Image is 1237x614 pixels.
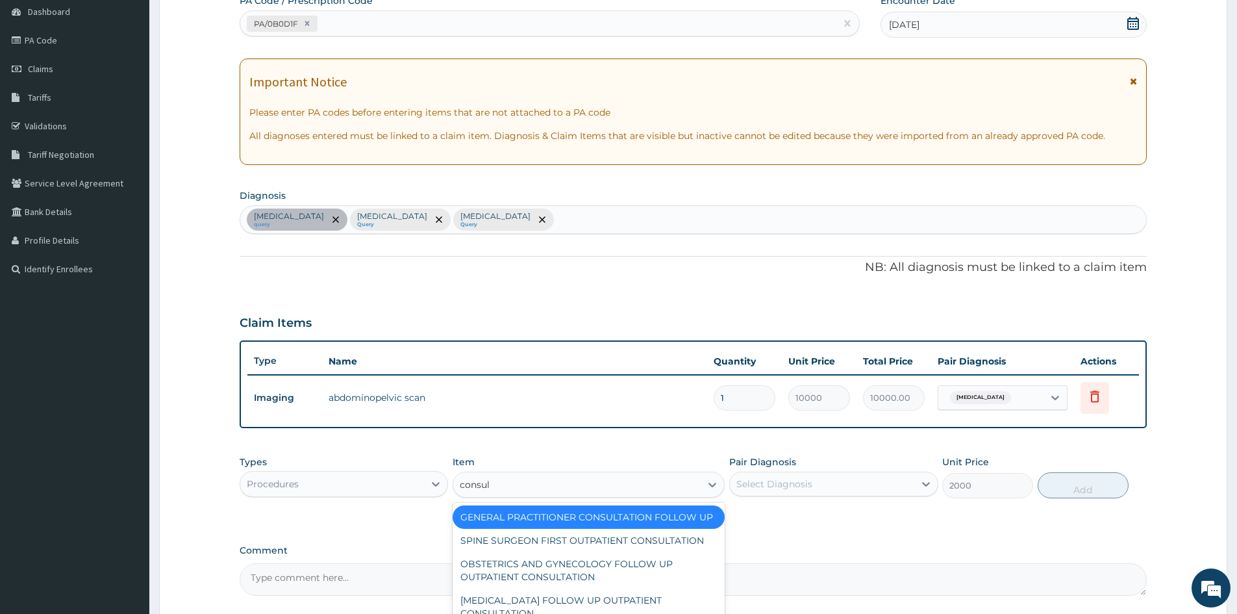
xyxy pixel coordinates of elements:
p: [MEDICAL_DATA] [460,211,531,222]
span: [DATE] [889,18,919,31]
p: [MEDICAL_DATA] [254,211,324,222]
p: Please enter PA codes before entering items that are not attached to a PA code [249,106,1137,119]
td: abdominopelvic scan [322,385,707,411]
span: We're online! [75,164,179,295]
div: SPINE SURGEON FIRST OUTPATIENT CONSULTATION [453,529,725,552]
th: Name [322,348,707,374]
span: Tariff Negotiation [28,149,94,160]
span: [MEDICAL_DATA] [950,391,1011,404]
label: Unit Price [942,455,989,468]
label: Item [453,455,475,468]
span: Tariffs [28,92,51,103]
th: Pair Diagnosis [931,348,1074,374]
th: Type [247,349,322,373]
small: Query [460,222,531,228]
p: NB: All diagnosis must be linked to a claim item [240,259,1147,276]
span: remove selection option [536,214,548,225]
p: [MEDICAL_DATA] [357,211,427,222]
label: Comment [240,545,1147,556]
h1: Important Notice [249,75,347,89]
span: remove selection option [433,214,445,225]
span: Dashboard [28,6,70,18]
div: OBSTETRICS AND GYNECOLOGY FOLLOW UP OUTPATIENT CONSULTATION [453,552,725,589]
div: Procedures [247,478,299,491]
td: Imaging [247,386,322,410]
label: Types [240,457,267,468]
th: Quantity [707,348,782,374]
button: Add [1038,472,1129,498]
small: query [254,222,324,228]
span: Claims [28,63,53,75]
p: All diagnoses entered must be linked to a claim item. Diagnosis & Claim Items that are visible bu... [249,129,1137,142]
textarea: Type your message and hit 'Enter' [6,355,247,400]
div: PA/0B0D1F [250,16,300,31]
label: Diagnosis [240,189,286,202]
label: Pair Diagnosis [729,455,796,468]
div: Chat with us now [68,73,218,90]
div: Minimize live chat window [213,6,244,38]
span: remove selection option [330,214,342,225]
h3: Claim Items [240,316,312,331]
th: Total Price [856,348,931,374]
div: GENERAL PRACTITIONER CONSULTATION FOLLOW UP [453,505,725,529]
img: d_794563401_company_1708531726252_794563401 [24,65,53,97]
th: Actions [1074,348,1139,374]
small: Query [357,222,427,228]
th: Unit Price [782,348,856,374]
div: Select Diagnosis [736,478,812,491]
